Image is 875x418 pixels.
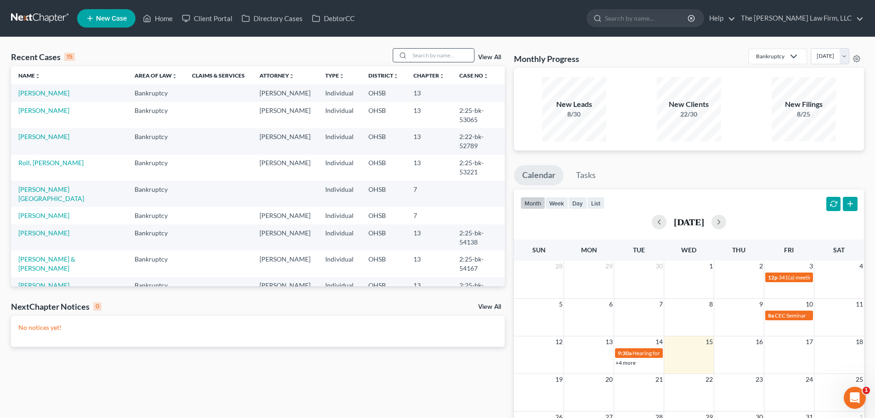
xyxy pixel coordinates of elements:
span: 5 [558,299,564,310]
span: 6 [608,299,614,310]
div: New Filings [772,99,836,110]
td: OHSB [361,181,406,207]
span: 7 [658,299,664,310]
td: OHSB [361,207,406,224]
iframe: Intercom live chat [844,387,866,409]
td: OHSB [361,84,406,101]
td: [PERSON_NAME] [252,84,318,101]
a: Case Nounfold_more [459,72,489,79]
a: Client Portal [177,10,237,27]
span: CEC Seminar [775,312,806,319]
h3: Monthly Progress [514,53,579,64]
span: 8a [768,312,774,319]
a: Home [138,10,177,27]
td: 2:25-bk-54138 [452,224,505,251]
h2: [DATE] [674,217,704,227]
a: Districtunfold_more [368,72,399,79]
i: unfold_more [35,73,40,79]
span: 25 [855,374,864,385]
a: View All [478,304,501,310]
i: unfold_more [339,73,344,79]
td: [PERSON_NAME] [252,128,318,154]
td: [PERSON_NAME] [252,277,318,303]
td: Individual [318,251,361,277]
i: unfold_more [483,73,489,79]
i: unfold_more [439,73,445,79]
button: day [568,197,587,209]
i: unfold_more [289,73,294,79]
a: Calendar [514,165,564,185]
td: Bankruptcy [127,181,185,207]
a: [PERSON_NAME] [18,106,69,114]
a: +4 more [615,359,636,366]
td: 13 [406,277,452,303]
a: Roll, [PERSON_NAME] [18,159,84,167]
i: unfold_more [393,73,399,79]
span: 9 [758,299,764,310]
a: Tasks [568,165,604,185]
td: 2:25-bk-53221 [452,155,505,181]
td: 2:25-bk-52113 [452,277,505,303]
span: 29 [604,261,614,272]
span: 4 [858,261,864,272]
p: No notices yet! [18,323,497,332]
td: 13 [406,224,452,251]
span: 10 [805,299,814,310]
span: Sat [833,246,845,254]
td: Bankruptcy [127,84,185,101]
span: Hearing for [PERSON_NAME] [632,350,704,357]
a: [PERSON_NAME] [18,281,69,289]
td: 2:25-bk-54167 [452,251,505,277]
td: 13 [406,155,452,181]
td: Individual [318,207,361,224]
a: [PERSON_NAME] [18,133,69,140]
a: Area of Lawunfold_more [135,72,177,79]
span: Fri [784,246,794,254]
a: [PERSON_NAME] [18,89,69,97]
span: 30 [655,261,664,272]
td: [PERSON_NAME] [252,155,318,181]
i: unfold_more [172,73,177,79]
td: 13 [406,128,452,154]
div: Recent Cases [11,51,75,62]
span: 1 [708,261,714,272]
td: 7 [406,207,452,224]
td: 7 [406,181,452,207]
td: [PERSON_NAME] [252,207,318,224]
span: 16 [755,336,764,347]
div: 8/25 [772,110,836,119]
span: 24 [805,374,814,385]
span: 21 [655,374,664,385]
td: Individual [318,181,361,207]
a: View All [478,54,501,61]
span: 20 [604,374,614,385]
span: 11 [855,299,864,310]
button: list [587,197,604,209]
span: 19 [554,374,564,385]
td: Bankruptcy [127,155,185,181]
td: Bankruptcy [127,207,185,224]
span: 1 [863,387,870,394]
span: Wed [681,246,696,254]
span: 9:30a [618,350,632,357]
span: 13 [604,336,614,347]
td: Bankruptcy [127,102,185,128]
td: [PERSON_NAME] [252,102,318,128]
a: The [PERSON_NAME] Law Firm, LLC [736,10,864,27]
a: [PERSON_NAME] & [PERSON_NAME] [18,255,75,272]
a: [PERSON_NAME][GEOGRAPHIC_DATA] [18,185,84,202]
span: 3 [808,261,814,272]
span: Thu [732,246,745,254]
span: 2 [758,261,764,272]
span: 17 [805,336,814,347]
button: week [545,197,568,209]
td: Bankruptcy [127,224,185,251]
span: Tue [633,246,645,254]
td: OHSB [361,224,406,251]
a: [PERSON_NAME] [18,212,69,219]
a: DebtorCC [307,10,359,27]
button: month [520,197,545,209]
td: 13 [406,102,452,128]
td: 13 [406,251,452,277]
span: New Case [96,15,127,22]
